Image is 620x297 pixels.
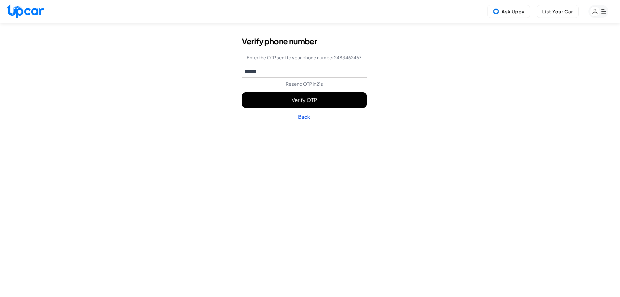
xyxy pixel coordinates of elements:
img: Uppy [493,8,499,15]
button: List Your Car [537,5,579,18]
h3: Verify phone number [242,36,317,46]
p: Enter the OTP sent to your phone number 2483462467 [242,54,367,61]
button: Back [298,111,310,123]
button: Verify OTP [242,92,367,108]
img: Upcar Logo [7,4,44,18]
span: Resend OTP in 21 s [286,81,323,87]
button: Ask Uppy [487,5,530,18]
